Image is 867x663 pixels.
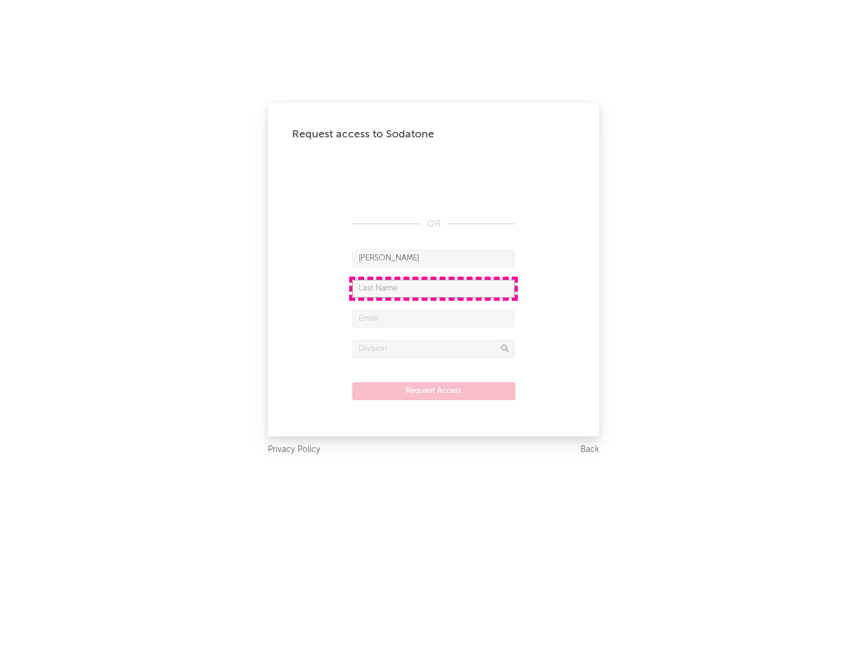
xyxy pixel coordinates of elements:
input: Division [352,340,515,358]
input: First Name [352,250,515,268]
input: Last Name [352,280,515,298]
div: OR [352,217,515,231]
button: Request Access [352,382,515,400]
div: Request access to Sodatone [292,127,575,142]
a: Back [580,442,599,457]
input: Email [352,310,515,328]
a: Privacy Policy [268,442,320,457]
